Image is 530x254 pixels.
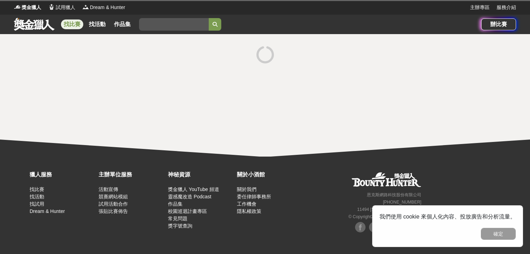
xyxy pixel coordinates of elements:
[99,201,128,207] a: 試用活動合作
[168,201,183,207] a: 作品集
[497,4,516,11] a: 服務介紹
[168,194,211,199] a: 靈感魔改造 Podcast
[369,222,379,232] img: Facebook
[82,3,89,10] img: Logo
[99,194,128,199] a: 競賽網站模組
[99,186,118,192] a: 活動宣傳
[30,170,95,179] div: 獵人服務
[168,216,187,221] a: 常見問題
[470,4,490,11] a: 主辦專區
[357,207,421,212] small: 11494 [STREET_ADDRESS] 3 樓
[237,201,256,207] a: 工作機會
[237,186,256,192] a: 關於我們
[30,208,65,214] a: Dream & Hunter
[237,170,302,179] div: 關於小酒館
[481,228,516,240] button: 確定
[168,170,233,179] div: 神秘資源
[383,200,421,205] small: [PHONE_NUMBER]
[30,194,44,199] a: 找活動
[48,3,55,10] img: Logo
[168,223,192,229] a: 獎字號查詢
[99,170,164,179] div: 主辦單位服務
[22,4,41,11] span: 獎金獵人
[168,186,219,192] a: 獎金獵人 YouTube 頻道
[48,4,75,11] a: Logo試用獵人
[30,186,44,192] a: 找比賽
[111,19,133,29] a: 作品集
[14,3,21,10] img: Logo
[348,214,421,219] small: © Copyright 2025 . All Rights Reserved.
[481,18,516,30] a: 辦比賽
[82,4,125,11] a: LogoDream & Hunter
[14,4,41,11] a: Logo獎金獵人
[56,4,75,11] span: 試用獵人
[99,208,128,214] a: 張貼比賽佈告
[237,194,271,199] a: 委任律師事務所
[30,201,44,207] a: 找試用
[379,214,516,220] span: 我們使用 cookie 來個人化內容、投放廣告和分析流量。
[90,4,125,11] span: Dream & Hunter
[61,19,83,29] a: 找比賽
[355,222,366,232] img: Facebook
[367,192,421,197] small: 恩克斯網路科技股份有限公司
[168,208,207,214] a: 校園巡迴計畫專區
[237,208,261,214] a: 隱私權政策
[86,19,108,29] a: 找活動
